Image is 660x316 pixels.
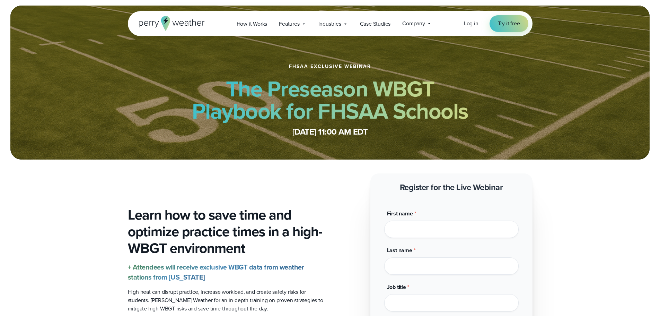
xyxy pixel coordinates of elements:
h1: FHSAA Exclusive Webinar [289,64,371,69]
strong: Register for the Live Webinar [400,181,503,194]
a: Try it free [490,15,528,32]
span: Features [279,20,299,28]
span: Case Studies [360,20,391,28]
a: Case Studies [354,17,397,31]
span: Industries [318,20,341,28]
span: Last name [387,246,412,254]
h3: Learn how to save time and optimize practice times in a high-WBGT environment [128,207,325,257]
p: High heat can disrupt practice, increase workload, and create safety risks for students. [PERSON_... [128,288,325,313]
span: Company [402,19,425,28]
span: Try it free [498,19,520,28]
span: Log in [464,19,478,27]
a: How it Works [231,17,273,31]
span: How it Works [237,20,267,28]
strong: + Attendees will receive exclusive WBGT data from weather stations from [US_STATE] [128,262,304,282]
a: Log in [464,19,478,28]
strong: [DATE] 11:00 AM EDT [292,126,368,138]
strong: The Preseason WBGT Playbook for FHSAA Schools [192,72,468,127]
span: First name [387,210,413,217]
span: Job title [387,283,406,291]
